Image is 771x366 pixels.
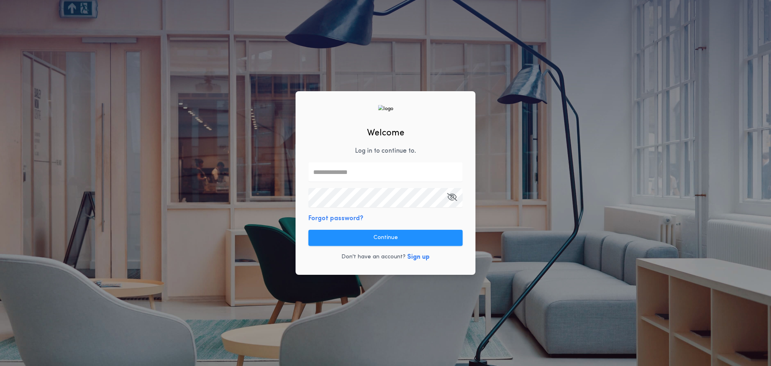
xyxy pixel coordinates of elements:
button: Forgot password? [308,214,363,223]
img: logo [378,105,393,112]
button: Continue [308,230,463,246]
button: Sign up [407,252,430,262]
h2: Welcome [367,127,404,140]
p: Log in to continue to . [355,146,416,156]
p: Don't have an account? [341,253,406,261]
